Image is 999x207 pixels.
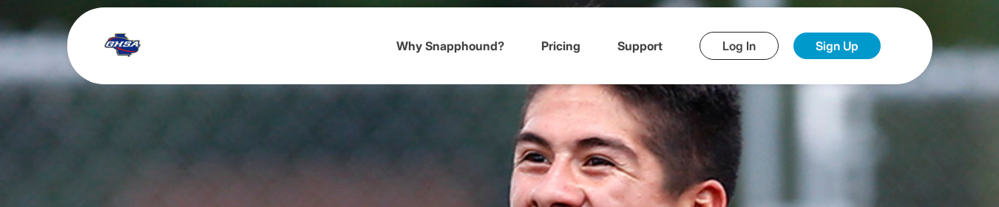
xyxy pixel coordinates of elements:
[396,38,504,53] a: Why Snapphound?
[793,33,881,59] a: Sign Up
[700,32,779,60] a: Log In
[541,38,580,53] a: Pricing
[617,38,663,53] a: Support
[104,27,141,57] img: Snapphound Logo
